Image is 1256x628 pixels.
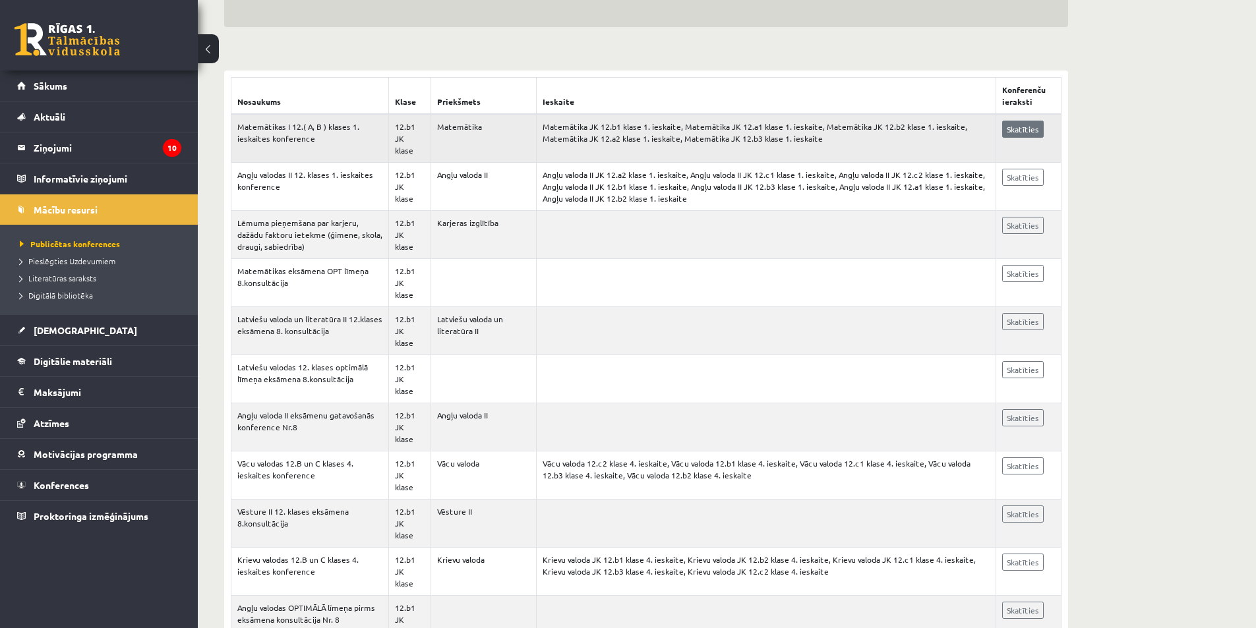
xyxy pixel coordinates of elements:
td: Latviešu valoda un literatūra II [431,307,537,355]
i: 10 [163,139,181,157]
a: Informatīvie ziņojumi [17,163,181,194]
a: Digitālā bibliotēka [20,289,185,301]
td: Angļu valodas II 12. klases 1. ieskaites konference [231,163,389,211]
td: 12.b1 JK klase [389,259,431,307]
td: Lēmuma pieņemšana par karjeru, dažādu faktoru ietekme (ģimene, skola, draugi, sabiedrība) [231,211,389,259]
td: 12.b1 JK klase [389,548,431,596]
a: Skatīties [1002,313,1044,330]
a: Skatīties [1002,457,1044,474]
a: Proktoringa izmēģinājums [17,501,181,531]
td: Matemātikas eksāmena OPT līmeņa 8.konsultācija [231,259,389,307]
td: Karjeras izglītība [431,211,537,259]
a: Atzīmes [17,408,181,438]
span: Motivācijas programma [34,448,138,460]
span: [DEMOGRAPHIC_DATA] [34,324,137,336]
a: Skatīties [1002,505,1044,523]
td: 12.b1 JK klase [389,403,431,451]
td: 12.b1 JK klase [389,163,431,211]
td: 12.b1 JK klase [389,355,431,403]
span: Pieslēgties Uzdevumiem [20,256,115,266]
th: Priekšmets [431,78,537,115]
td: Matemātikas I 12.( A, B ) klases 1. ieskaites konference [231,114,389,163]
td: Matemātika JK 12.b1 klase 1. ieskaite, Matemātika JK 12.a1 klase 1. ieskaite, Matemātika JK 12.b2... [537,114,996,163]
a: Pieslēgties Uzdevumiem [20,255,185,267]
td: 12.b1 JK klase [389,500,431,548]
a: Publicētas konferences [20,238,185,250]
td: Krievu valoda JK 12.b1 klase 4. ieskaite, Krievu valoda JK 12.b2 klase 4. ieskaite, Krievu valoda... [537,548,996,596]
th: Konferenču ieraksti [996,78,1062,115]
a: [DEMOGRAPHIC_DATA] [17,315,181,345]
th: Ieskaite [537,78,996,115]
td: Krievu valodas 12.B un C klases 4. ieskaites konference [231,548,389,596]
a: Skatīties [1002,602,1044,619]
span: Digitālā bibliotēka [20,290,93,300]
a: Sākums [17,71,181,101]
td: 12.b1 JK klase [389,451,431,500]
a: Aktuāli [17,101,181,132]
legend: Ziņojumi [34,132,181,163]
td: Angļu valoda II JK 12.a2 klase 1. ieskaite, Angļu valoda II JK 12.c1 klase 1. ieskaite, Angļu val... [537,163,996,211]
td: 12.b1 JK klase [389,114,431,163]
a: Skatīties [1002,265,1044,282]
a: Motivācijas programma [17,439,181,469]
td: Vācu valoda [431,451,537,500]
a: Rīgas 1. Tālmācības vidusskola [15,23,120,56]
td: Matemātika [431,114,537,163]
legend: Informatīvie ziņojumi [34,163,181,194]
span: Mācību resursi [34,204,98,215]
td: Vēsture II 12. klases eksāmena 8.konsultācija [231,500,389,548]
td: Vācu valoda 12.c2 klase 4. ieskaite, Vācu valoda 12.b1 klase 4. ieskaite, Vācu valoda 12.c1 klase... [537,451,996,500]
a: Mācību resursi [17,194,181,225]
legend: Maksājumi [34,377,181,407]
span: Konferences [34,479,89,491]
a: Skatīties [1002,121,1044,138]
a: Skatīties [1002,409,1044,426]
span: Atzīmes [34,417,69,429]
td: Angļu valoda II [431,163,537,211]
a: Ziņojumi10 [17,132,181,163]
span: Proktoringa izmēģinājums [34,510,148,522]
td: Latviešu valoda un literatūra II 12.klases eksāmena 8. konsultācija [231,307,389,355]
td: Angļu valoda II eksāmenu gatavošanās konference Nr.8 [231,403,389,451]
th: Nosaukums [231,78,389,115]
a: Skatīties [1002,169,1044,186]
a: Konferences [17,470,181,500]
td: Krievu valoda [431,548,537,596]
td: 12.b1 JK klase [389,307,431,355]
span: Aktuāli [34,111,65,123]
td: Vēsture II [431,500,537,548]
td: Angļu valoda II [431,403,537,451]
span: Literatūras saraksts [20,273,96,283]
a: Skatīties [1002,361,1044,378]
a: Literatūras saraksts [20,272,185,284]
a: Skatīties [1002,217,1044,234]
td: 12.b1 JK klase [389,211,431,259]
span: Sākums [34,80,67,92]
td: Vācu valodas 12.B un C klases 4. ieskaites konference [231,451,389,500]
span: Publicētas konferences [20,239,120,249]
td: Latviešu valodas 12. klases optimālā līmeņa eksāmena 8.konsultācija [231,355,389,403]
a: Skatīties [1002,554,1044,571]
a: Maksājumi [17,377,181,407]
span: Digitālie materiāli [34,355,112,367]
th: Klase [389,78,431,115]
a: Digitālie materiāli [17,346,181,376]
